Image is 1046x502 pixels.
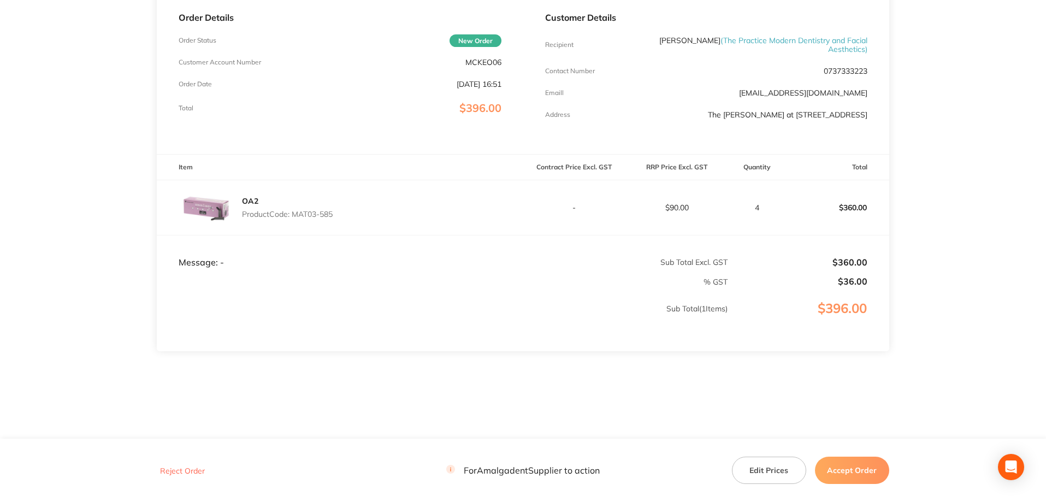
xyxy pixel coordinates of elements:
p: For Amalgadent Supplier to action [446,465,600,475]
p: $360.00 [787,194,889,221]
th: Total [787,155,889,180]
td: Message: - [157,235,523,268]
p: [PERSON_NAME] [652,36,867,54]
span: $396.00 [459,101,501,115]
p: Order Date [179,80,212,88]
th: Quantity [728,155,787,180]
img: dzNqZnE4YQ [179,180,233,235]
th: Item [157,155,523,180]
th: Contract Price Excl. GST [523,155,626,180]
span: ( The Practice Modern Dentistry and Facial Aesthetics ) [720,36,867,54]
button: Reject Order [157,466,208,476]
p: $90.00 [626,203,728,212]
p: Product Code: MAT03-585 [242,210,333,218]
p: Recipient [545,41,574,49]
th: RRP Price Excl. GST [625,155,728,180]
p: MCKEO06 [465,58,501,67]
span: New Order [450,34,501,47]
p: Total [179,104,193,112]
p: Address [545,111,570,119]
p: - [524,203,625,212]
p: Order Status [179,37,216,44]
p: Customer Account Number [179,58,261,66]
div: Open Intercom Messenger [998,454,1024,480]
p: 0737333223 [824,67,867,75]
p: Order Details [179,13,501,22]
a: [EMAIL_ADDRESS][DOMAIN_NAME] [739,88,867,98]
p: Emaill [545,89,564,97]
p: [DATE] 16:51 [457,80,501,88]
p: Contact Number [545,67,595,75]
p: % GST [157,277,728,286]
p: $360.00 [729,257,867,267]
button: Edit Prices [732,457,806,484]
a: OA2 [242,196,258,206]
button: Accept Order [815,457,889,484]
p: 4 [729,203,786,212]
p: $36.00 [729,276,867,286]
p: The [PERSON_NAME] at [STREET_ADDRESS] [708,110,867,119]
p: Sub Total Excl. GST [524,258,728,267]
p: Sub Total ( 1 Items) [157,304,728,335]
p: $396.00 [729,301,889,338]
p: Customer Details [545,13,867,22]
